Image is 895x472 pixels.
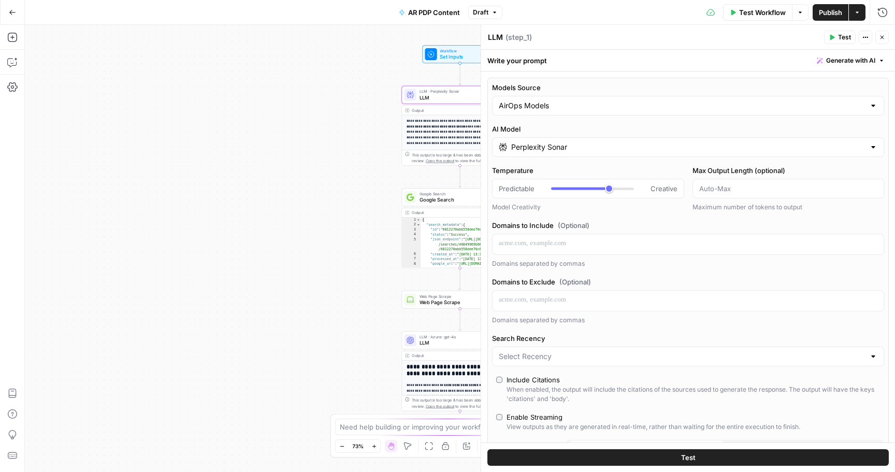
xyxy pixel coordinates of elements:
div: Output [412,353,498,359]
label: AI Model [492,124,884,134]
span: (Optional) [558,220,589,231]
div: Enable Streaming [507,412,562,422]
div: Include Citations [507,375,560,385]
button: Test Workflow [723,4,792,21]
button: AR PDP Content [393,4,466,21]
div: WorkflowSet InputsInputs [401,45,518,63]
g: Edge from step_5 to step_11 [459,268,461,290]
span: Copy the output [426,159,454,163]
label: Search Recency [492,333,884,344]
g: Edge from step_11 to step_3 [459,309,461,331]
div: View outputs as they are generated in real-time, rather than waiting for the entire execution to ... [507,422,800,432]
div: Output [412,107,498,113]
label: Domains to Exclude [492,277,884,287]
span: Predictable [499,183,535,194]
g: Edge from start to step_1 [459,63,461,85]
div: Domains separated by commas [492,259,884,268]
label: Temperature [492,165,684,176]
span: Toggle code folding, rows 1 through 712 [416,218,421,222]
span: 73% [352,442,364,450]
div: This output is too large & has been abbreviated for review. to view the full content. [412,397,515,409]
span: Set Inputs [440,53,477,61]
span: Draft [473,8,488,17]
div: 8 [402,262,421,291]
button: Generate with AI [813,54,889,67]
label: Domains to Include [492,220,884,231]
g: Edge from step_1 to step_5 [459,166,461,188]
div: 2 [402,222,421,227]
span: AR PDP Content [408,7,460,18]
button: Draft [468,6,502,19]
span: Google Search [420,191,498,197]
span: LLM · Perplexity Sonar [420,89,499,95]
span: Publish [819,7,842,18]
label: Models Source [492,82,884,93]
span: (Optional) [559,277,591,287]
input: Auto-Max [699,183,878,194]
div: 1 [402,218,421,222]
div: 7 [402,256,421,261]
button: Test [824,31,856,44]
span: Test [681,452,696,463]
span: LLM · Azure: gpt-4o [420,334,492,340]
div: Google SearchGoogle SearchStep 5Output{ "search_metadata":{ "id":"6812270abb558dee70c6ee29", "sta... [401,188,518,268]
span: Web Page Scrape [420,293,497,299]
div: Domains separated by commas [492,316,884,325]
input: Select Recency [499,351,865,362]
span: Toggle code folding, rows 2 through 11 [416,222,421,227]
span: Creative [651,183,677,194]
div: This output is too large & has been abbreviated for review. to view the full content. [412,152,515,164]
div: When enabled, the output will include the citations of the sources used to generate the response.... [507,385,880,404]
div: Model Creativity [492,203,684,212]
span: Web Page Scrape [420,298,497,306]
input: AirOps Models [499,101,865,111]
span: ( step_1 ) [506,32,532,42]
div: 6 [402,252,421,256]
input: Select a model [511,142,865,152]
input: Enable StreamingView outputs as they are generated in real-time, rather than waiting for the enti... [496,414,502,420]
span: LLM [420,94,499,102]
span: LLM [420,339,492,347]
textarea: LLM [488,32,503,42]
div: 5 [402,237,421,252]
button: Publish [813,4,848,21]
div: 4 [402,232,421,237]
div: 3 [402,227,421,232]
input: Include CitationsWhen enabled, the output will include the citations of the sources used to gener... [496,377,502,383]
div: Web Page ScrapeWeb Page ScrapeStep 11 [401,291,518,309]
button: Continue [725,440,883,456]
span: Google Search [420,196,498,204]
div: Maximum number of tokens to output [692,203,885,212]
span: Generate with AI [826,56,875,65]
span: Workflow [440,48,477,54]
div: Output [412,210,498,216]
button: Test [487,449,889,466]
div: Write your prompt [481,50,895,71]
span: Test Workflow [739,7,786,18]
label: Max Output Length (optional) [692,165,885,176]
span: Test [838,33,851,42]
span: Copy the output [426,404,454,409]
